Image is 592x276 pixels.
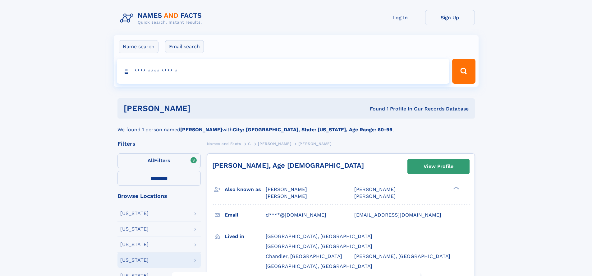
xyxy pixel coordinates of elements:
[266,243,372,249] span: [GEOGRAPHIC_DATA], [GEOGRAPHIC_DATA]
[258,142,291,146] span: [PERSON_NAME]
[120,258,149,263] div: [US_STATE]
[424,159,453,174] div: View Profile
[266,263,372,269] span: [GEOGRAPHIC_DATA], [GEOGRAPHIC_DATA]
[233,127,392,133] b: City: [GEOGRAPHIC_DATA], State: [US_STATE], Age Range: 60-99
[117,59,450,84] input: search input
[408,159,469,174] a: View Profile
[120,242,149,247] div: [US_STATE]
[117,193,201,199] div: Browse Locations
[280,105,469,112] div: Found 1 Profile In Our Records Database
[266,233,372,239] span: [GEOGRAPHIC_DATA], [GEOGRAPHIC_DATA]
[225,231,266,242] h3: Lived in
[119,40,158,53] label: Name search
[354,253,450,259] span: [PERSON_NAME], [GEOGRAPHIC_DATA]
[354,193,396,199] span: [PERSON_NAME]
[117,10,207,27] img: Logo Names and Facts
[298,142,332,146] span: [PERSON_NAME]
[375,10,425,25] a: Log In
[120,227,149,232] div: [US_STATE]
[225,210,266,220] h3: Email
[452,186,459,190] div: ❯
[248,140,251,147] a: G
[248,142,251,146] span: G
[117,141,201,147] div: Filters
[148,157,154,163] span: All
[354,212,441,218] span: [EMAIL_ADDRESS][DOMAIN_NAME]
[207,140,241,147] a: Names and Facts
[266,186,307,192] span: [PERSON_NAME]
[266,253,342,259] span: Chandler, [GEOGRAPHIC_DATA]
[165,40,204,53] label: Email search
[124,105,280,112] h1: [PERSON_NAME]
[117,119,475,133] div: We found 1 person named with .
[225,184,266,195] h3: Also known as
[212,161,364,169] a: [PERSON_NAME], Age [DEMOGRAPHIC_DATA]
[266,193,307,199] span: [PERSON_NAME]
[180,127,222,133] b: [PERSON_NAME]
[425,10,475,25] a: Sign Up
[452,59,475,84] button: Search Button
[258,140,291,147] a: [PERSON_NAME]
[117,153,201,168] label: Filters
[354,186,396,192] span: [PERSON_NAME]
[120,211,149,216] div: [US_STATE]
